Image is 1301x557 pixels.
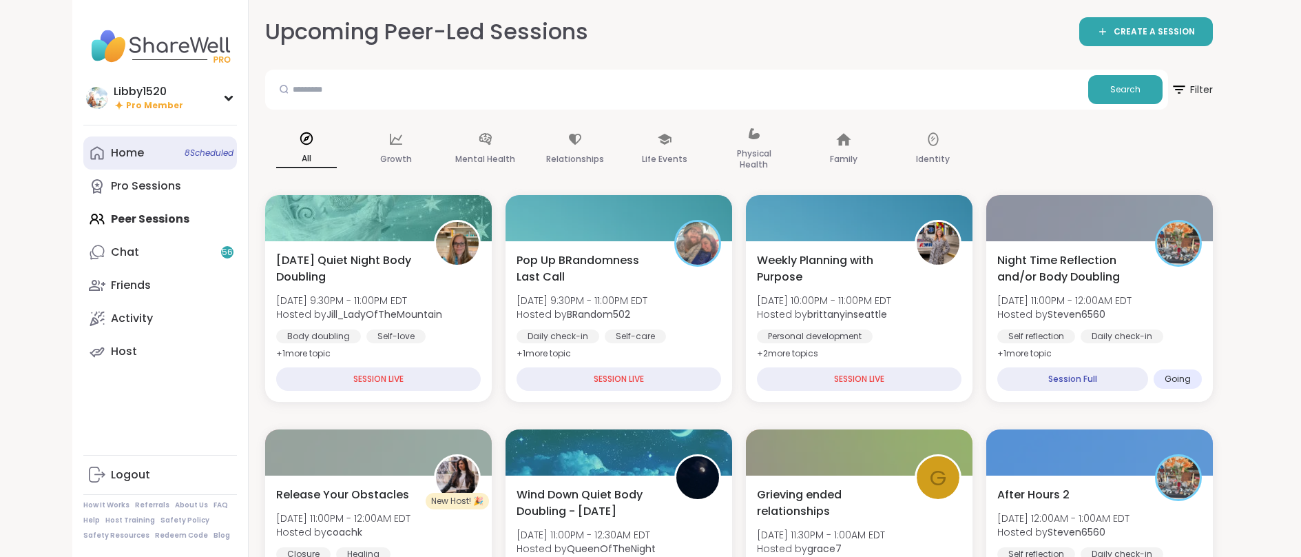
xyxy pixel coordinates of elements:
div: Self reflection [997,330,1075,343]
div: Self-care [605,330,666,343]
b: coachk [326,525,362,539]
a: CREATE A SESSION [1079,17,1213,46]
span: Search [1110,83,1141,96]
a: How It Works [83,500,129,510]
img: ShareWell Nav Logo [83,22,237,70]
span: [DATE] 9:30PM - 11:00PM EDT [517,294,647,307]
div: SESSION LIVE [276,367,481,391]
p: Relationships [546,151,604,168]
a: Safety Policy [160,516,209,525]
p: Physical Health [724,145,784,173]
a: Blog [214,531,230,540]
div: Logout [111,467,150,483]
a: Referrals [135,500,169,510]
img: Steven6560 [1157,456,1200,499]
a: Logout [83,458,237,492]
img: QueenOfTheNight [676,456,719,499]
b: brittanyinseattle [807,307,887,321]
span: Hosted by [997,307,1132,321]
span: 56 [222,247,233,259]
div: Activity [111,311,153,326]
a: Safety Resources [83,531,149,540]
img: Jill_LadyOfTheMountain [436,222,479,265]
span: [DATE] 11:00PM - 12:00AM EDT [997,294,1132,307]
span: Hosted by [517,307,647,321]
p: Life Events [642,151,687,168]
img: brittanyinseattle [917,222,959,265]
p: Family [830,151,857,168]
div: Body doubling [276,330,361,343]
b: QueenOfTheNight [567,542,656,556]
div: Chat [111,245,139,260]
div: Libby1520 [114,84,183,99]
span: Hosted by [517,542,656,556]
div: Personal development [757,330,873,343]
a: Redeem Code [155,531,208,540]
h2: Upcoming Peer-Led Sessions [265,17,588,48]
div: Home [111,145,144,161]
div: Daily check-in [517,330,599,343]
span: After Hours 2 [997,487,1070,503]
div: Friends [111,278,151,293]
b: BRandom502 [567,307,630,321]
a: Host [83,335,237,368]
span: Weekly Planning with Purpose [757,252,899,285]
span: [DATE] 10:00PM - 11:00PM EDT [757,294,891,307]
a: Friends [83,269,237,302]
div: Session Full [997,367,1148,391]
p: Identity [916,151,950,168]
span: Grieving ended relationships [757,487,899,520]
span: CREATE A SESSION [1114,26,1195,38]
a: Pro Sessions [83,170,237,203]
div: Self-love [366,330,426,343]
img: Steven6560 [1157,222,1200,265]
a: Host Training [105,516,155,525]
a: FAQ [214,500,228,510]
span: g [930,462,946,494]
span: Night Time Reflection and/or Body Doubling [997,252,1140,285]
button: Filter [1171,70,1213,110]
p: All [276,150,337,168]
span: Hosted by [757,542,885,556]
img: coachk [436,456,479,499]
div: Pro Sessions [111,179,181,194]
span: [DATE] Quiet Night Body Doubling [276,252,419,285]
div: New Host! 🎉 [426,493,489,509]
a: Help [83,516,100,525]
div: Host [111,344,137,359]
span: Release Your Obstacles [276,487,409,503]
span: [DATE] 11:00PM - 12:30AM EDT [517,528,656,542]
span: [DATE] 11:00PM - 12:00AM EDT [276,512,410,525]
span: [DATE] 12:00AM - 1:00AM EDT [997,512,1130,525]
a: Chat56 [83,236,237,269]
span: Hosted by [757,307,891,321]
b: grace7 [807,542,842,556]
a: Home8Scheduled [83,136,237,170]
span: Filter [1171,73,1213,106]
span: Hosted by [276,307,442,321]
span: 8 Scheduled [185,148,233,159]
a: Activity [83,302,237,335]
p: Mental Health [455,151,515,168]
p: Growth [380,151,412,168]
b: Jill_LadyOfTheMountain [326,307,442,321]
a: About Us [175,500,208,510]
b: Steven6560 [1048,307,1105,321]
span: Pro Member [126,100,183,112]
span: Pop Up BRandomness Last Call [517,252,659,285]
span: [DATE] 11:30PM - 1:00AM EDT [757,528,885,542]
span: Going [1165,374,1191,385]
div: SESSION LIVE [517,367,721,391]
span: [DATE] 9:30PM - 11:00PM EDT [276,294,442,307]
div: Daily check-in [1081,330,1163,343]
span: Hosted by [276,525,410,539]
img: BRandom502 [676,222,719,265]
span: Wind Down Quiet Body Doubling - [DATE] [517,487,659,520]
b: Steven6560 [1048,525,1105,539]
div: SESSION LIVE [757,367,961,391]
span: Hosted by [997,525,1130,539]
img: Libby1520 [86,87,108,109]
button: Search [1088,75,1163,104]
